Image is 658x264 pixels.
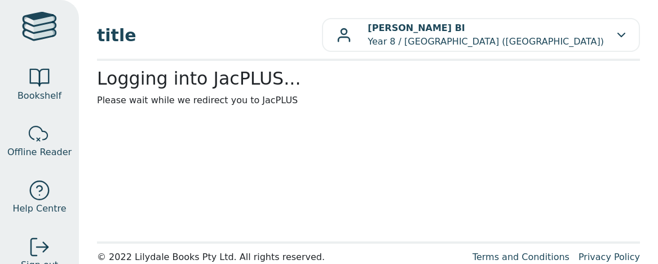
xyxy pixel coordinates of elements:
[7,146,72,159] span: Offline Reader
[578,252,640,262] a: Privacy Policy
[472,252,569,262] a: Terms and Conditions
[322,18,640,52] button: [PERSON_NAME] BIYear 8 / [GEOGRAPHIC_DATA] ([GEOGRAPHIC_DATA])
[12,202,66,215] span: Help Centre
[97,23,322,48] span: title
[368,23,465,33] b: [PERSON_NAME] BI
[97,94,640,107] p: Please wait while we redirect you to JacPLUS
[97,250,463,264] div: © 2022 Lilydale Books Pty Ltd. All rights reserved.
[97,68,640,89] h2: Logging into JacPLUS...
[368,21,604,49] p: Year 8 / [GEOGRAPHIC_DATA] ([GEOGRAPHIC_DATA])
[17,89,61,103] span: Bookshelf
